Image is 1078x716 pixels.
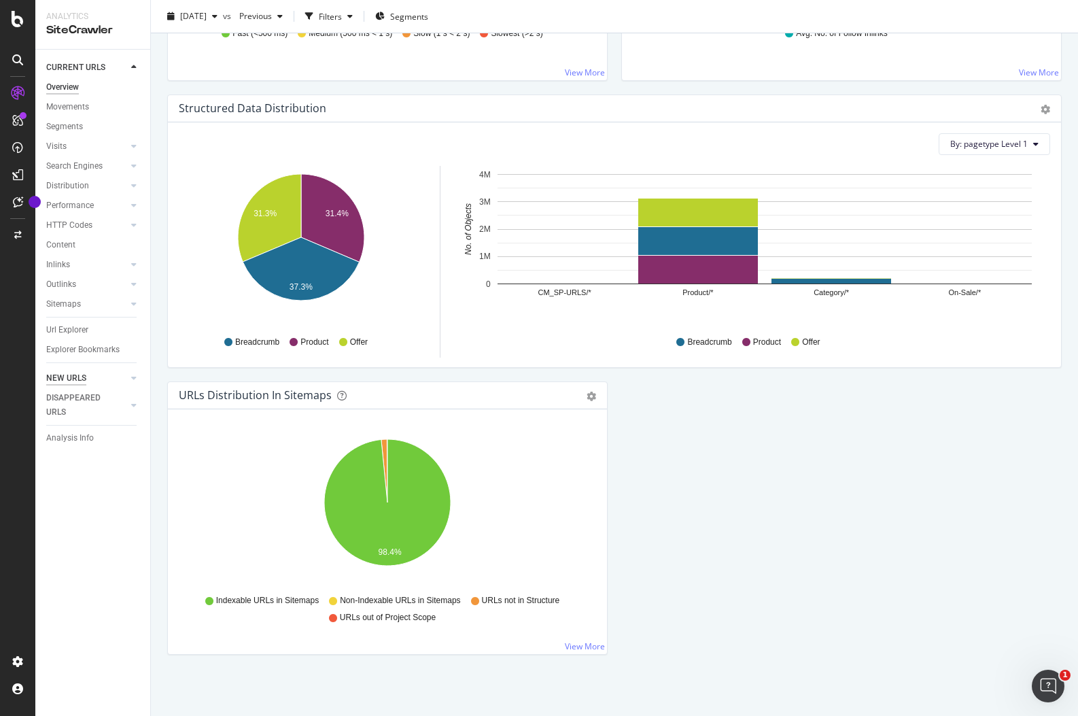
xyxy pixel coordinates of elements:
[46,277,76,292] div: Outlinks
[538,288,592,296] text: CM_SP-URLS/*
[46,159,127,173] a: Search Engines
[46,120,141,134] a: Segments
[46,179,127,193] a: Distribution
[46,238,141,252] a: Content
[46,139,67,154] div: Visits
[46,258,127,272] a: Inlinks
[46,100,89,114] div: Movements
[802,337,820,348] span: Offer
[46,120,83,134] div: Segments
[46,199,127,213] a: Performance
[46,391,115,420] div: DISAPPEARED URLS
[290,282,313,292] text: 37.3%
[587,392,596,401] div: gear
[223,10,234,22] span: vs
[950,138,1028,150] span: By: pagetype Level 1
[234,10,272,22] span: Previous
[413,28,470,39] span: Slow (1 s < 2 s)
[46,61,127,75] a: CURRENT URLS
[370,5,434,27] button: Segments
[254,209,277,218] text: 31.3%
[46,297,127,311] a: Sitemaps
[46,343,120,357] div: Explorer Bookmarks
[340,612,436,624] span: URLs out of Project Scope
[182,166,420,324] svg: A chart.
[687,337,731,348] span: Breadcrumb
[46,61,105,75] div: CURRENT URLS
[479,170,491,180] text: 4M
[46,218,92,233] div: HTTP Codes
[1032,670,1064,702] iframe: Intercom live chat
[46,297,81,311] div: Sitemaps
[390,10,428,22] span: Segments
[939,133,1050,155] button: By: pagetype Level 1
[46,80,79,95] div: Overview
[46,371,86,386] div: NEW URLS
[46,258,70,272] div: Inlinks
[46,323,88,337] div: Url Explorer
[46,11,139,22] div: Analytics
[46,159,103,173] div: Search Engines
[350,337,368,348] span: Offer
[46,100,141,114] a: Movements
[326,209,349,218] text: 31.4%
[179,431,596,589] svg: A chart.
[1060,670,1071,681] span: 1
[179,101,326,115] div: Structured Data Distribution
[46,238,75,252] div: Content
[379,547,402,557] text: 98.4%
[682,288,714,296] text: Product/*
[319,10,342,22] div: Filters
[46,391,127,420] a: DISAPPEARED URLS
[232,28,288,39] span: Fast (<500 ms)
[1041,105,1050,114] div: gear
[46,343,141,357] a: Explorer Bookmarks
[162,5,223,27] button: [DATE]
[565,67,605,78] a: View More
[46,179,89,193] div: Distribution
[482,595,560,607] span: URLs not in Structure
[479,224,491,234] text: 2M
[753,337,781,348] span: Product
[46,371,127,386] a: NEW URLS
[814,288,850,296] text: Category/*
[1019,67,1059,78] a: View More
[796,28,888,39] span: Avg. No. of Follow Inlinks
[479,197,491,207] text: 3M
[179,388,332,402] div: URLs Distribution in Sitemaps
[46,277,127,292] a: Outlinks
[46,323,141,337] a: Url Explorer
[180,10,207,22] span: 2025 Sep. 2nd
[309,28,392,39] span: Medium (500 ms < 1 s)
[46,218,127,233] a: HTTP Codes
[949,288,981,296] text: On-Sale/*
[216,595,319,607] span: Indexable URLs in Sitemaps
[486,279,491,289] text: 0
[491,28,542,39] span: Slowest (>2 s)
[46,431,94,445] div: Analysis Info
[46,431,141,445] a: Analysis Info
[300,5,358,27] button: Filters
[464,203,473,255] text: No. of Objects
[479,252,491,261] text: 1M
[46,199,94,213] div: Performance
[29,196,41,208] div: Tooltip anchor
[46,139,127,154] a: Visits
[300,337,328,348] span: Product
[234,5,288,27] button: Previous
[46,22,139,38] div: SiteCrawler
[565,641,605,652] a: View More
[46,80,141,95] a: Overview
[457,166,1050,324] svg: A chart.
[340,595,460,607] span: Non-Indexable URLs in Sitemaps
[235,337,279,348] span: Breadcrumb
